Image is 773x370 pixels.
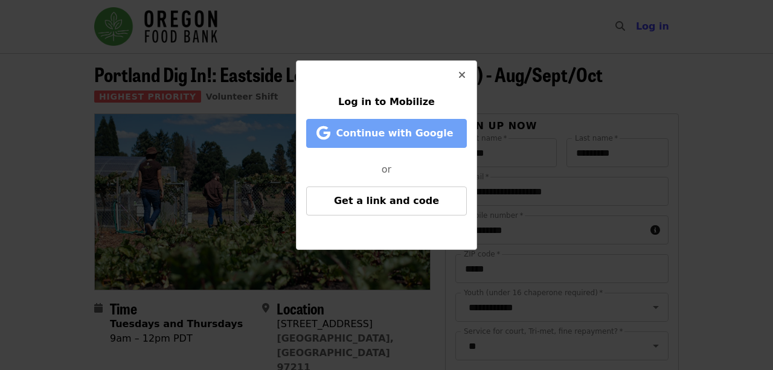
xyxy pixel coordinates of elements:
i: times icon [458,69,466,81]
i: google icon [316,124,330,142]
span: Get a link and code [334,195,439,206]
button: Continue with Google [306,119,467,148]
span: Log in to Mobilize [338,96,435,107]
button: Get a link and code [306,187,467,215]
span: Continue with Google [336,127,453,139]
span: or [382,164,391,175]
button: Close [447,61,476,90]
